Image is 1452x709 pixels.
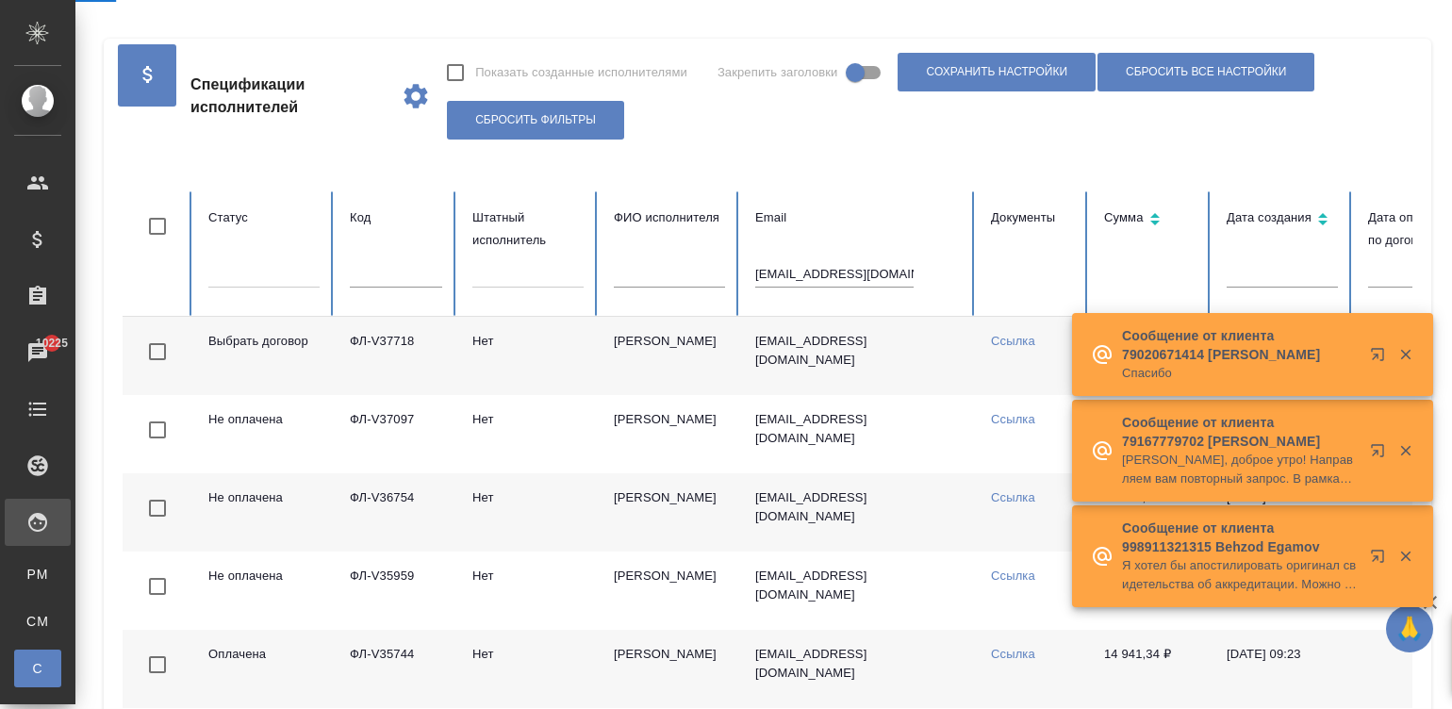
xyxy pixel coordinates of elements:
td: [PERSON_NAME] [599,473,740,552]
button: Закрыть [1386,548,1425,565]
td: ФЛ-V37718 [335,317,457,395]
p: Сообщение от клиента 79020671414 [PERSON_NAME] [1122,326,1358,364]
div: Статус [208,206,320,229]
div: Сортировка [1227,206,1338,234]
div: Email [755,206,961,229]
span: Toggle Row Selected [138,332,177,371]
td: [EMAIL_ADDRESS][DOMAIN_NAME] [740,630,976,708]
p: [PERSON_NAME], доброе утро! Направляем вам повторный запрос. В рамках подготовки к конференции пр... [1122,451,1358,488]
td: [PERSON_NAME] [599,395,740,473]
td: [PERSON_NAME] [599,317,740,395]
button: Сохранить настройки [898,53,1096,91]
span: Сохранить настройки [926,64,1067,80]
span: PM [24,565,52,584]
span: Спецификации исполнителей [190,74,386,119]
span: Toggle Row Selected [138,567,177,606]
span: 10225 [25,334,79,353]
span: Toggle Row Selected [138,645,177,684]
td: Не оплачена [193,473,335,552]
p: Я хотел бы апостилировать оригинал свидетельства об аккредитации. Можно ли это сделать через [GEO... [1122,556,1358,594]
div: Штатный исполнитель [472,206,584,252]
td: Нет [457,317,599,395]
a: Ссылка [991,412,1035,426]
td: [PERSON_NAME] [599,630,740,708]
a: CM [14,602,61,640]
p: Сообщение от клиента 998911321315 Behzod Egamov [1122,519,1358,556]
button: Открыть в новой вкладке [1359,432,1404,477]
span: Toggle Row Selected [138,488,177,528]
a: Ссылка [991,334,1035,348]
a: Ссылка [991,569,1035,583]
button: Открыть в новой вкладке [1359,336,1404,381]
td: [EMAIL_ADDRESS][DOMAIN_NAME] [740,473,976,552]
td: [PERSON_NAME] [599,552,740,630]
a: С [14,650,61,687]
div: ФИО исполнителя [614,206,725,229]
td: [EMAIL_ADDRESS][DOMAIN_NAME] [740,317,976,395]
div: Код [350,206,442,229]
span: Сбросить фильтры [475,112,596,128]
td: Нет [457,630,599,708]
td: Оплачена [193,630,335,708]
td: ФЛ-V35959 [335,552,457,630]
p: Спасибо [1122,364,1358,383]
a: Ссылка [991,490,1035,504]
td: [EMAIL_ADDRESS][DOMAIN_NAME] [740,395,976,473]
a: 10225 [5,329,71,376]
td: [EMAIL_ADDRESS][DOMAIN_NAME] [740,552,976,630]
td: ФЛ-V37097 [335,395,457,473]
button: Открыть в новой вкладке [1359,537,1404,583]
td: Нет [457,395,599,473]
td: ФЛ-V35744 [335,630,457,708]
button: Закрыть [1386,346,1425,363]
button: Закрыть [1386,442,1425,459]
span: Toggle Row Selected [138,410,177,450]
button: Сбросить фильтры [447,101,624,140]
button: Сбросить все настройки [1097,53,1314,91]
span: Закрепить заголовки [718,63,838,82]
a: PM [14,555,61,593]
span: CM [24,612,52,631]
td: Нет [457,552,599,630]
div: Сортировка [1104,206,1196,234]
td: Не оплачена [193,552,335,630]
td: Не оплачена [193,395,335,473]
span: Сбросить все настройки [1126,64,1286,80]
div: Документы [991,206,1074,229]
span: Показать созданные исполнителями [475,63,687,82]
td: Нет [457,473,599,552]
span: С [24,659,52,678]
td: ФЛ-V36754 [335,473,457,552]
p: Сообщение от клиента 79167779702 [PERSON_NAME] [1122,413,1358,451]
td: Выбрать договор [193,317,335,395]
a: Ссылка [991,647,1035,661]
